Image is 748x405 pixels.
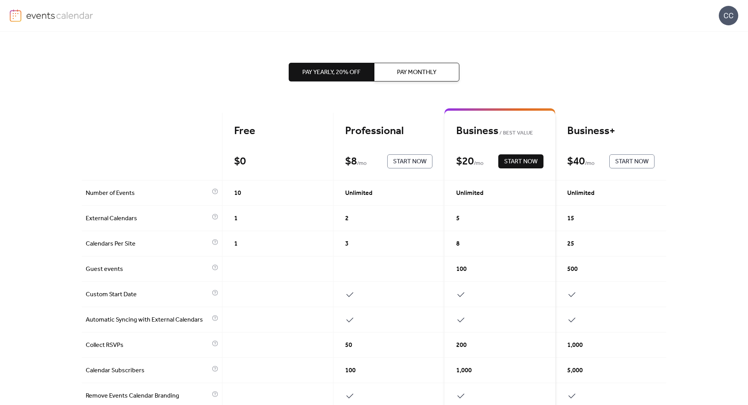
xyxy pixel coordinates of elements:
div: Free [234,124,321,138]
button: Start Now [387,154,432,168]
span: 50 [345,341,352,350]
span: 5 [456,214,460,223]
span: 200 [456,341,467,350]
span: / mo [357,159,367,168]
span: 2 [345,214,349,223]
span: / mo [474,159,483,168]
div: Business [456,124,543,138]
img: logo [10,9,21,22]
div: $ 20 [456,155,474,168]
span: 100 [345,366,356,375]
span: 1 [234,239,238,249]
span: 3 [345,239,349,249]
span: Unlimited [567,189,595,198]
span: Custom Start Date [86,290,210,299]
div: Business+ [567,124,654,138]
span: 500 [567,265,578,274]
span: Calendars Per Site [86,239,210,249]
span: Start Now [615,157,649,166]
span: Pay Monthly [397,68,436,77]
span: Start Now [393,157,427,166]
span: 10 [234,189,241,198]
span: External Calendars [86,214,210,223]
span: Calendar Subscribers [86,366,210,375]
span: Guest events [86,265,210,274]
span: 1 [234,214,238,223]
span: Number of Events [86,189,210,198]
div: $ 8 [345,155,357,168]
button: Pay Monthly [374,63,459,81]
button: Start Now [498,154,543,168]
span: Unlimited [456,189,483,198]
span: Pay Yearly, 20% off [302,68,360,77]
button: Start Now [609,154,654,168]
img: logo-type [26,9,93,21]
span: / mo [585,159,595,168]
span: Start Now [504,157,538,166]
span: 1,000 [567,341,583,350]
span: Remove Events Calendar Branding [86,391,210,401]
button: Pay Yearly, 20% off [289,63,374,81]
div: CC [719,6,738,25]
span: BEST VALUE [498,129,533,138]
span: 15 [567,214,574,223]
span: 1,000 [456,366,472,375]
div: Professional [345,124,432,138]
span: Unlimited [345,189,372,198]
span: Collect RSVPs [86,341,210,350]
div: $ 40 [567,155,585,168]
span: 25 [567,239,574,249]
span: 5,000 [567,366,583,375]
span: Automatic Syncing with External Calendars [86,315,210,325]
span: 100 [456,265,467,274]
span: 8 [456,239,460,249]
div: $ 0 [234,155,246,168]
